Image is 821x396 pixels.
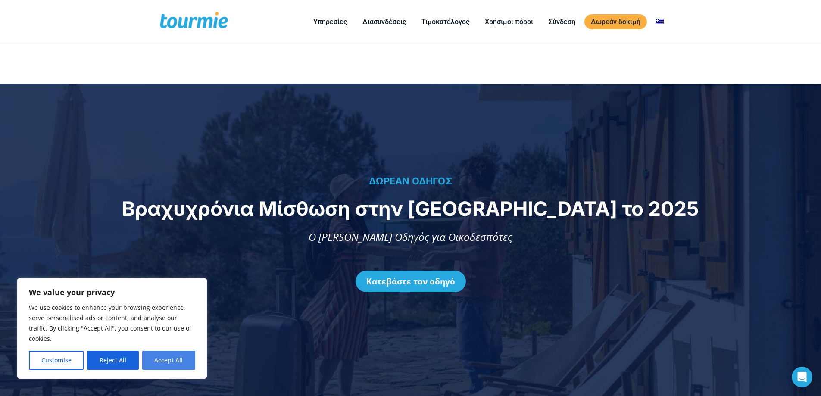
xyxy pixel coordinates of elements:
[478,16,540,27] a: Χρήσιμοι πόροι
[307,16,353,27] a: Υπηρεσίες
[87,351,138,370] button: Reject All
[237,34,273,44] span: Τηλέφωνο
[122,196,699,221] span: Βραχυχρόνια Μίσθωση στην [GEOGRAPHIC_DATA] το 2025
[29,302,195,344] p: We use cookies to enhance your browsing experience, serve personalised ads or content, and analys...
[309,230,512,244] span: Ο [PERSON_NAME] Οδηγός για Οικοδεσπότες
[29,351,84,370] button: Customise
[29,287,195,297] p: We value your privacy
[415,16,476,27] a: Τιμοκατάλογος
[237,70,316,80] span: Αριθμός καταλυμάτων
[369,175,452,187] span: ΔΩΡΕΑΝ ΟΔΗΓΟΣ
[542,16,582,27] a: Σύνδεση
[584,14,647,29] a: Δωρεάν δοκιμή
[142,351,195,370] button: Accept All
[792,367,812,387] div: Open Intercom Messenger
[356,271,466,292] a: Κατεβάστε τον οδηγό
[356,16,412,27] a: Διασυνδέσεις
